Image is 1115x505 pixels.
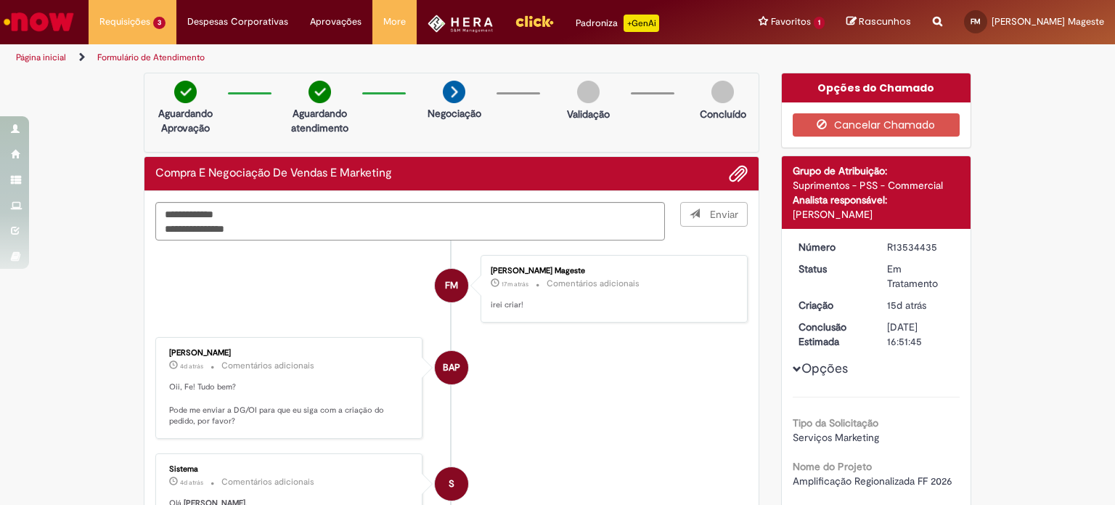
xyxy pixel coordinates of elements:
[221,476,314,488] small: Comentários adicionais
[97,52,205,63] a: Formulário de Atendimento
[491,299,732,311] p: irei criar!
[309,81,331,103] img: check-circle-green.png
[443,350,460,385] span: BAP
[155,202,665,241] textarea: Digite sua mensagem aqui...
[887,299,926,312] span: 15d atrás
[174,81,197,103] img: check-circle-green.png
[310,15,362,29] span: Aprovações
[887,299,926,312] time: 15/09/2025 09:45:47
[187,15,288,29] span: Despesas Corporativas
[846,15,911,29] a: Rascunhos
[445,268,458,303] span: FM
[169,465,411,474] div: Sistema
[711,81,734,103] img: img-circle-grey.png
[435,467,468,501] div: System
[793,163,960,178] div: Grupo de Atribuição:
[624,15,659,32] p: +GenAi
[1,7,76,36] img: ServiceNow
[169,381,411,427] p: Oii, Fe! Tudo bem? Pode me enviar a DG/OI para que eu siga com a criação do pedido, por favor?
[16,52,66,63] a: Página inicial
[155,167,392,180] h2: Compra E Negociação De Vendas E Marketing Histórico de tíquete
[180,478,203,487] span: 4d atrás
[153,17,166,29] span: 3
[793,474,952,488] span: Amplificação Regionalizada FF 2026
[887,320,955,349] div: [DATE] 16:51:45
[788,240,877,254] dt: Número
[887,240,955,254] div: R13534435
[793,178,960,193] div: Suprimentos - PSS - Commercial
[502,280,528,288] span: 17m atrás
[428,15,494,33] img: HeraLogo.png
[515,10,554,32] img: click_logo_yellow_360x200.png
[180,362,203,371] span: 4d atrás
[428,106,481,121] p: Negociação
[169,349,411,357] div: [PERSON_NAME]
[729,164,748,183] button: Adicionar anexos
[567,107,610,121] p: Validação
[793,460,872,473] b: Nome do Projeto
[577,81,600,103] img: img-circle-grey.png
[793,193,960,207] div: Analista responsável:
[793,207,960,222] div: [PERSON_NAME]
[435,269,468,302] div: Felipe De Deus Mageste
[814,17,825,29] span: 1
[793,431,879,444] span: Serviços Marketing
[788,298,877,312] dt: Criação
[887,298,955,312] div: 15/09/2025 09:45:47
[887,262,955,291] div: Em Tratamento
[491,267,732,275] div: [PERSON_NAME] Mageste
[859,15,911,28] span: Rascunhos
[788,262,877,276] dt: Status
[383,15,406,29] span: More
[793,113,960,137] button: Cancelar Chamado
[180,362,203,371] time: 26/09/2025 10:26:56
[771,15,811,29] span: Favoritos
[700,107,746,121] p: Concluído
[435,351,468,384] div: Barbara Alves Pereira Pineli
[502,280,528,288] time: 29/09/2025 17:36:04
[547,278,640,290] small: Comentários adicionais
[576,15,659,32] div: Padroniza
[443,81,465,103] img: arrow-next.png
[782,73,971,102] div: Opções do Chamado
[971,17,981,26] span: FM
[793,416,878,429] b: Tipo da Solicitação
[150,106,221,135] p: Aguardando Aprovação
[180,478,203,487] time: 26/09/2025 10:25:35
[11,44,732,71] ul: Trilhas de página
[99,15,150,29] span: Requisições
[449,466,454,501] span: S
[221,360,314,372] small: Comentários adicionais
[285,106,355,135] p: Aguardando atendimento
[788,320,877,349] dt: Conclusão Estimada
[992,15,1104,28] span: [PERSON_NAME] Mageste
